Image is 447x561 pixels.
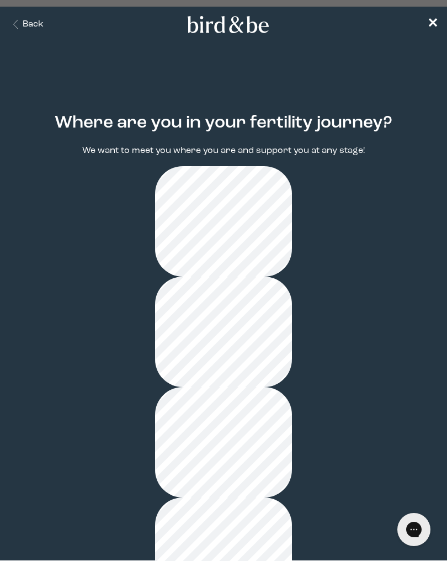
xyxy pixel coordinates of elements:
h2: Where are you in your fertility journey? [55,110,392,136]
p: We want to meet you where you are and support you at any stage! [82,145,365,157]
iframe: Gorgias live chat messenger [392,509,436,550]
span: ✕ [427,18,438,31]
a: ✕ [427,15,438,34]
button: Back Button [9,18,44,31]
